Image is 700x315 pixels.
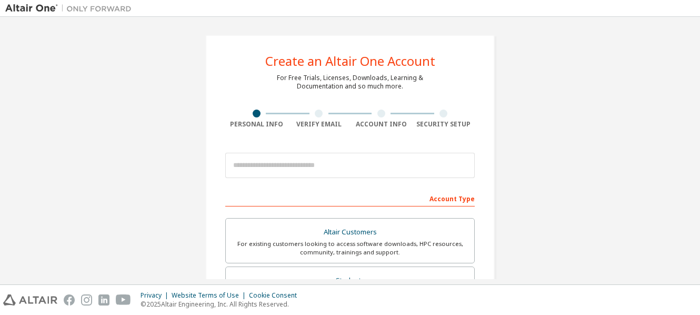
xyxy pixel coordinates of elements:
[3,294,57,306] img: altair_logo.svg
[172,291,249,300] div: Website Terms of Use
[413,120,475,129] div: Security Setup
[141,291,172,300] div: Privacy
[232,240,468,257] div: For existing customers looking to access software downloads, HPC resources, community, trainings ...
[225,190,475,206] div: Account Type
[81,294,92,306] img: instagram.svg
[98,294,109,306] img: linkedin.svg
[249,291,303,300] div: Cookie Consent
[288,120,351,129] div: Verify Email
[225,120,288,129] div: Personal Info
[232,273,468,288] div: Students
[277,74,423,91] div: For Free Trials, Licenses, Downloads, Learning & Documentation and so much more.
[116,294,131,306] img: youtube.svg
[350,120,413,129] div: Account Info
[141,300,303,309] p: © 2025 Altair Engineering, Inc. All Rights Reserved.
[265,55,435,67] div: Create an Altair One Account
[64,294,75,306] img: facebook.svg
[232,225,468,240] div: Altair Customers
[5,3,137,14] img: Altair One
